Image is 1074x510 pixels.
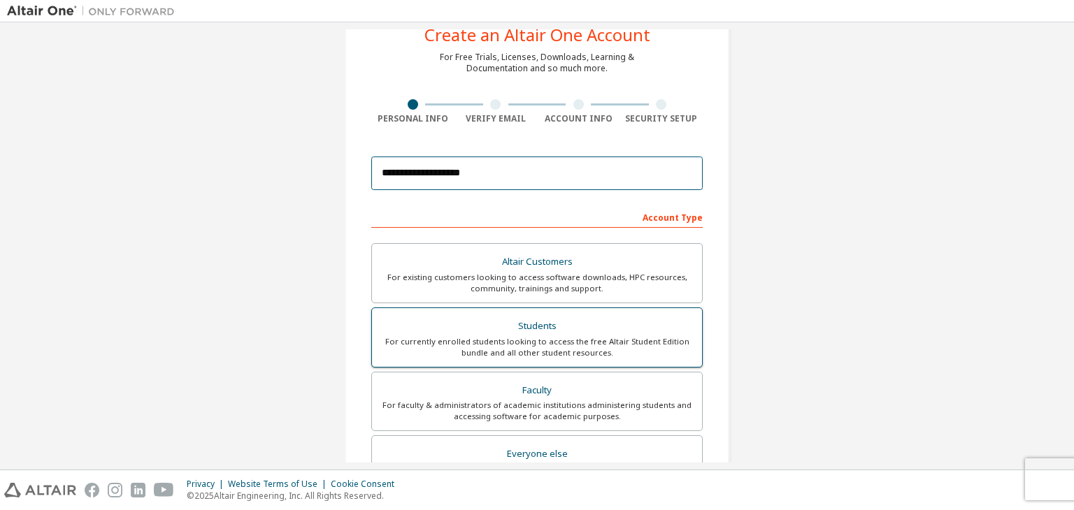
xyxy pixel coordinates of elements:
img: linkedin.svg [131,483,145,497]
div: Account Info [537,113,620,124]
div: Verify Email [454,113,538,124]
div: Students [380,316,694,336]
img: youtube.svg [154,483,174,497]
p: © 2025 Altair Engineering, Inc. All Rights Reserved. [187,490,403,502]
div: Altair Customers [380,252,694,272]
div: For currently enrolled students looking to access the free Altair Student Edition bundle and all ... [380,336,694,358]
div: Website Terms of Use [228,479,331,490]
img: altair_logo.svg [4,483,76,497]
div: For faculty & administrators of academic institutions administering students and accessing softwa... [380,400,694,422]
div: For existing customers looking to access software downloads, HPC resources, community, trainings ... [380,272,694,294]
div: For Free Trials, Licenses, Downloads, Learning & Documentation and so much more. [440,52,634,74]
img: instagram.svg [108,483,122,497]
div: Account Type [371,205,703,228]
div: Everyone else [380,444,694,464]
div: Faculty [380,381,694,400]
div: Cookie Consent [331,479,403,490]
img: facebook.svg [85,483,99,497]
div: Privacy [187,479,228,490]
div: Create an Altair One Account [424,27,650,43]
div: Security Setup [620,113,703,124]
img: Altair One [7,4,182,18]
div: Personal Info [371,113,454,124]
